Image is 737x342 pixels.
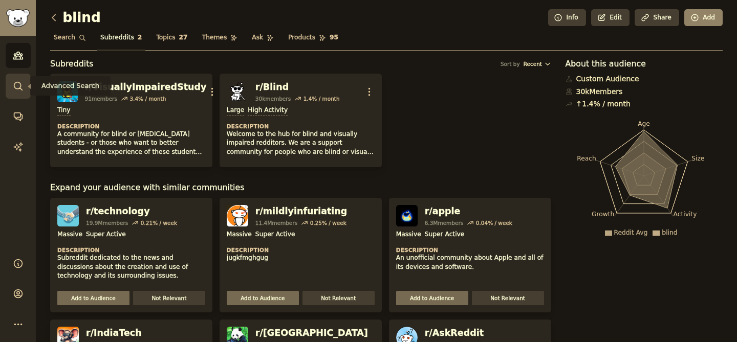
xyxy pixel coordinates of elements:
[227,106,244,116] div: Large
[57,246,205,254] dt: Description
[179,33,188,42] span: 27
[50,30,90,51] a: Search
[50,58,94,71] span: Subreddits
[638,120,650,127] tspan: Age
[330,33,338,42] span: 95
[227,246,375,254] dt: Description
[425,219,464,226] div: 6.3M members
[662,229,677,236] span: blind
[304,95,340,102] div: 1.4 % / month
[591,9,630,27] a: Edit
[524,60,542,67] span: Recent
[54,33,75,42] span: Search
[255,327,368,339] div: r/ [GEOGRAPHIC_DATA]
[141,219,177,226] div: 0.21 % / week
[85,95,117,102] div: 91 members
[227,230,252,240] div: Massive
[6,9,30,27] img: GummySearch logo
[50,181,244,194] span: Expand your audience with similar communities
[100,33,134,42] span: Subreddits
[635,9,679,27] a: Share
[592,211,614,218] tspan: Growth
[86,219,128,226] div: 19.9M members
[227,81,248,102] img: Blind
[425,327,516,339] div: r/ AskReddit
[57,205,79,226] img: technology
[425,230,465,240] div: Super Active
[548,9,586,27] a: Info
[227,130,375,157] p: Welcome to the hub for blind and visually impaired redditors. We are a support community for peop...
[255,219,297,226] div: 11.4M members
[57,230,82,240] div: Massive
[153,30,191,51] a: Topics27
[86,327,174,339] div: r/ IndiaTech
[501,60,520,67] div: Sort by
[57,130,205,157] p: A community for blind or [MEDICAL_DATA] students - or those who want to better understand the exp...
[138,33,142,42] span: 2
[524,60,551,67] button: Recent
[288,33,315,42] span: Products
[566,58,646,71] span: About this audience
[255,205,348,218] div: r/ mildlyinfuriating
[86,205,177,218] div: r/ technology
[129,95,166,102] div: 3.4 % / month
[156,33,175,42] span: Topics
[566,74,723,84] div: Custom Audience
[50,74,212,167] a: VisuallyImpairedStudyr/VisuallyImpairedStudy91members3.4% / monthTinyDescriptionA community for b...
[252,33,263,42] span: Ask
[255,95,291,102] div: 30k members
[220,74,382,167] a: Blindr/Blind30kmembers1.4% / monthLargeHigh ActivityDescriptionWelcome to the hub for blind and v...
[576,99,631,109] div: ↑ 1.4 % / month
[691,154,704,162] tspan: Size
[57,81,78,102] img: VisuallyImpairedStudy
[310,219,346,226] div: 0.25 % / week
[133,291,205,305] button: Not Relevant
[396,205,418,226] img: apple
[227,254,375,263] p: jugkfmghgug
[396,291,468,305] button: Add to Audience
[199,30,242,51] a: Themes
[248,106,288,116] div: High Activity
[227,123,375,130] dt: Description
[302,291,375,305] button: Not Relevant
[57,254,205,281] p: Subreddit dedicated to the news and discussions about the creation and use of technology and its ...
[396,254,544,271] p: An unofficial community about Apple and all of its devices and software.
[614,229,648,236] span: Reddit Avg
[50,10,101,26] h2: blind
[255,81,340,94] div: r/ Blind
[684,9,723,27] a: Add
[577,154,596,162] tspan: Reach
[673,211,697,218] tspan: Activity
[396,246,544,254] dt: Description
[57,291,129,305] button: Add to Audience
[57,123,205,130] dt: Description
[476,219,512,226] div: 0.04 % / week
[57,106,71,116] div: Tiny
[86,230,126,240] div: Super Active
[248,30,277,51] a: Ask
[396,230,421,240] div: Massive
[566,86,723,97] div: 30k Members
[227,291,299,305] button: Add to Audience
[285,30,342,51] a: Products95
[202,33,227,42] span: Themes
[85,81,207,94] div: r/ VisuallyImpairedStudy
[472,291,544,305] button: Not Relevant
[97,30,145,51] a: Subreddits2
[227,205,248,226] img: mildlyinfuriating
[255,230,295,240] div: Super Active
[425,205,512,218] div: r/ apple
